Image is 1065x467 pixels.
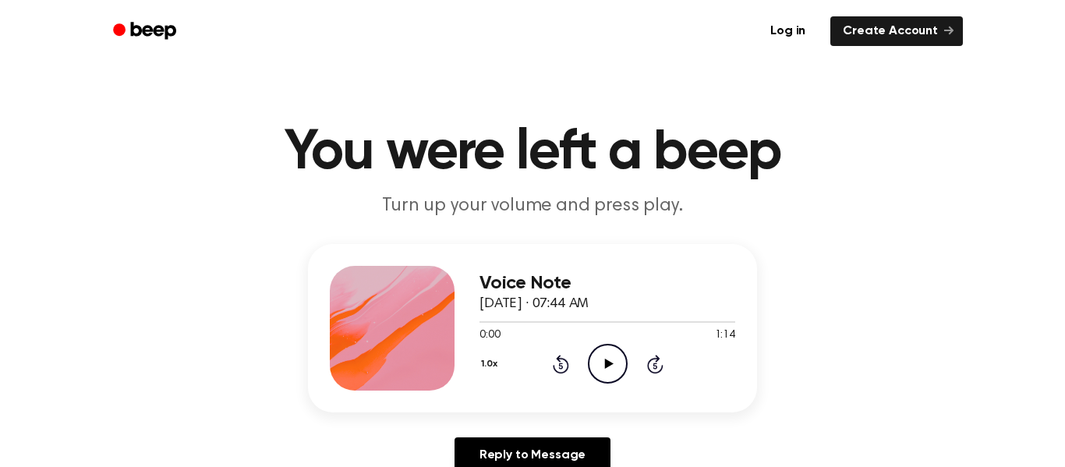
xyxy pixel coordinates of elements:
a: Log in [755,13,821,49]
h3: Voice Note [479,273,735,294]
span: 1:14 [715,327,735,344]
p: Turn up your volume and press play. [233,193,832,219]
span: [DATE] · 07:44 AM [479,297,589,311]
a: Create Account [830,16,963,46]
button: 1.0x [479,351,503,377]
span: 0:00 [479,327,500,344]
a: Beep [102,16,190,47]
h1: You were left a beep [133,125,932,181]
